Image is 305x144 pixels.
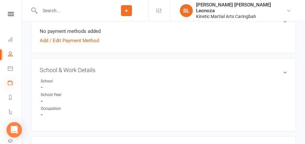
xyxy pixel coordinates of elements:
[8,47,22,62] a: People
[41,84,287,90] strong: -
[196,2,286,14] div: [PERSON_NAME] [PERSON_NAME] Leonoza
[8,76,22,91] a: Payments
[38,6,104,15] input: Search...
[6,122,22,138] div: Open Intercom Messenger
[8,120,22,134] a: Product Sales
[41,112,287,118] strong: -
[196,14,286,19] div: Kinetic Martial Arts Caringbah
[41,78,94,84] div: School
[41,92,94,98] div: School Year
[180,4,193,17] div: SL
[41,106,94,112] div: Occupation
[40,67,287,73] h3: School & Work Details
[40,37,99,44] a: Add / Edit Payment Method
[8,91,22,105] a: Reports
[40,27,287,35] li: No payment methods added
[8,33,22,47] a: Dashboard
[41,98,287,104] strong: -
[8,62,22,76] a: Calendar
